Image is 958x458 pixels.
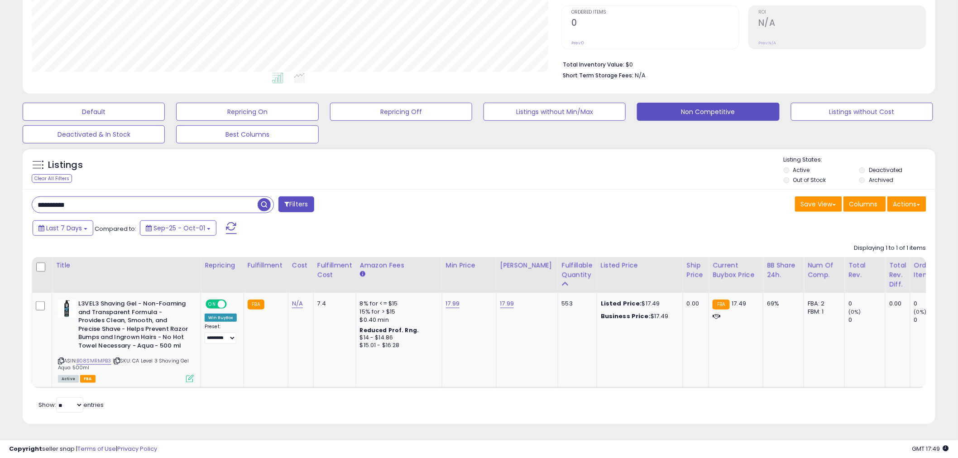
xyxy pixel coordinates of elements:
[793,166,810,174] label: Active
[889,261,906,289] div: Total Rev. Diff.
[563,61,624,68] b: Total Inventory Value:
[446,299,460,308] a: 17.99
[914,300,951,308] div: 0
[153,224,205,233] span: Sep-25 - Oct-01
[9,444,42,453] strong: Copyright
[33,220,93,236] button: Last 7 Days
[808,261,841,280] div: Num of Comp.
[176,103,318,121] button: Repricing On
[292,261,310,270] div: Cost
[791,103,933,121] button: Listings without Cost
[56,261,197,270] div: Title
[117,444,157,453] a: Privacy Policy
[808,308,838,316] div: FBM: 1
[854,244,926,253] div: Displaying 1 to 1 of 1 items
[248,261,284,270] div: Fulfillment
[601,312,676,320] div: $17.49
[869,176,893,184] label: Archived
[58,300,76,318] img: 41Y7MdcEHLL._SL40_.jpg
[601,312,651,320] b: Business Price:
[360,308,435,316] div: 15% for > $15
[912,444,949,453] span: 2025-10-9 17:49 GMT
[278,196,314,212] button: Filters
[360,316,435,324] div: $0.40 min
[713,261,759,280] div: Current Buybox Price
[732,299,747,308] span: 17.49
[206,301,218,308] span: ON
[58,375,79,383] span: All listings currently available for purchase on Amazon
[58,300,194,382] div: ASIN:
[758,10,926,15] span: ROI
[205,261,240,270] div: Repricing
[571,18,739,30] h2: 0
[292,299,303,308] a: N/A
[330,103,472,121] button: Repricing Off
[360,270,365,278] small: Amazon Fees.
[562,261,593,280] div: Fulfillable Quantity
[793,176,826,184] label: Out of Stock
[23,103,165,121] button: Default
[48,159,83,172] h5: Listings
[78,300,188,352] b: L3VEL3 Shaving Gel - Non-Foaming and Transparent Formula - Provides Clean, Smooth, and Precise Sh...
[38,401,104,409] span: Show: entries
[767,261,800,280] div: BB Share 24h.
[317,300,349,308] div: 7.4
[9,445,157,453] div: seller snap | |
[848,316,885,324] div: 0
[869,166,903,174] label: Deactivated
[77,357,111,365] a: B08SMRMPB3
[176,125,318,143] button: Best Columns
[848,308,861,315] small: (0%)
[635,71,646,80] span: N/A
[914,316,951,324] div: 0
[843,196,886,212] button: Columns
[360,300,435,308] div: 8% for <= $15
[601,299,642,308] b: Listed Price:
[767,300,797,308] div: 69%
[601,261,679,270] div: Listed Price
[914,308,927,315] small: (0%)
[484,103,626,121] button: Listings without Min/Max
[637,103,779,121] button: Non Competitive
[317,261,352,280] div: Fulfillment Cost
[563,58,920,69] li: $0
[848,261,881,280] div: Total Rev.
[758,18,926,30] h2: N/A
[795,196,842,212] button: Save View
[571,40,584,46] small: Prev: 0
[360,261,438,270] div: Amazon Fees
[784,156,935,164] p: Listing States:
[32,174,72,183] div: Clear All Filters
[562,300,590,308] div: 553
[360,334,435,342] div: $14 - $14.86
[140,220,216,236] button: Sep-25 - Oct-01
[889,300,903,308] div: 0.00
[46,224,82,233] span: Last 7 Days
[914,261,947,280] div: Ordered Items
[205,324,237,344] div: Preset:
[95,224,136,233] span: Compared to:
[808,300,838,308] div: FBA: 2
[248,300,264,310] small: FBA
[887,196,926,212] button: Actions
[687,261,705,280] div: Ship Price
[848,300,885,308] div: 0
[563,72,633,79] b: Short Term Storage Fees:
[571,10,739,15] span: Ordered Items
[360,342,435,349] div: $15.01 - $16.28
[713,300,729,310] small: FBA
[500,299,514,308] a: 17.99
[849,200,878,209] span: Columns
[360,326,419,334] b: Reduced Prof. Rng.
[687,300,702,308] div: 0.00
[758,40,776,46] small: Prev: N/A
[77,444,116,453] a: Terms of Use
[23,125,165,143] button: Deactivated & In Stock
[80,375,96,383] span: FBA
[58,357,189,371] span: | SKU: CA Level 3 Shaving Gel Aqua 500ml
[601,300,676,308] div: $17.49
[205,314,237,322] div: Win BuyBox
[225,301,240,308] span: OFF
[500,261,554,270] div: [PERSON_NAME]
[446,261,493,270] div: Min Price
